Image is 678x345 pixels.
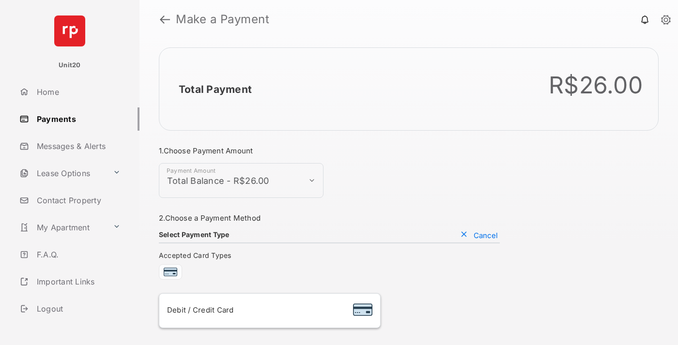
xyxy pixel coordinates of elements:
strong: Make a Payment [176,14,269,25]
h4: Select Payment Type [159,230,230,239]
a: F.A.Q. [15,243,139,266]
a: Contact Property [15,189,139,212]
div: R$26.00 [549,71,643,99]
span: Accepted Card Types [159,251,235,259]
a: Important Links [15,270,124,293]
a: Payments [15,107,139,131]
h2: Total Payment [179,83,252,95]
p: Unit20 [59,60,81,70]
a: Logout [15,297,139,320]
a: Messages & Alerts [15,135,139,158]
button: Cancel [458,230,500,240]
img: svg+xml;base64,PHN2ZyB4bWxucz0iaHR0cDovL3d3dy53My5vcmcvMjAwMC9zdmciIHdpZHRoPSI2NCIgaGVpZ2h0PSI2NC... [54,15,85,46]
h3: 1. Choose Payment Amount [159,146,500,155]
span: Debit / Credit Card [167,305,234,315]
a: Home [15,80,139,104]
a: My Apartment [15,216,109,239]
a: Lease Options [15,162,109,185]
h3: 2. Choose a Payment Method [159,213,500,223]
